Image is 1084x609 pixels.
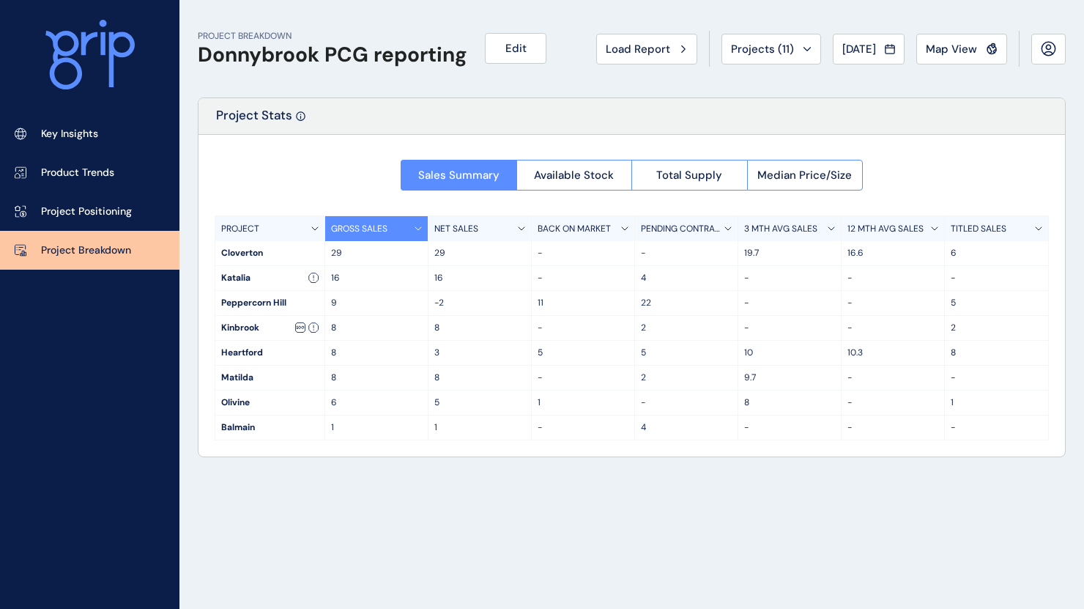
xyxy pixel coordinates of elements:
[538,396,628,409] p: 1
[215,241,324,265] div: Cloverton
[538,223,611,235] p: BACK ON MARKET
[744,272,835,284] p: -
[434,372,525,384] p: 8
[747,160,864,191] button: Median Price/Size
[215,366,324,390] div: Matilda
[641,372,732,384] p: 2
[485,33,546,64] button: Edit
[951,421,1042,434] p: -
[641,421,732,434] p: 4
[505,41,527,56] span: Edit
[847,297,938,309] p: -
[221,223,259,235] p: PROJECT
[215,291,324,315] div: Peppercorn Hill
[721,34,821,64] button: Projects (11)
[847,372,938,384] p: -
[744,347,835,359] p: 10
[744,322,835,334] p: -
[926,42,977,56] span: Map View
[744,372,835,384] p: 9.7
[641,247,732,259] p: -
[847,396,938,409] p: -
[606,42,670,56] span: Load Report
[951,396,1042,409] p: 1
[951,223,1006,235] p: TITLED SALES
[401,160,516,191] button: Sales Summary
[216,107,292,134] p: Project Stats
[731,42,794,56] span: Projects ( 11 )
[744,223,817,235] p: 3 MTH AVG SALES
[744,247,835,259] p: 19.7
[331,223,387,235] p: GROSS SALES
[331,247,422,259] p: 29
[41,127,98,141] p: Key Insights
[538,421,628,434] p: -
[842,42,876,56] span: [DATE]
[331,372,422,384] p: 8
[538,347,628,359] p: 5
[847,247,938,259] p: 16.6
[434,247,525,259] p: 29
[538,272,628,284] p: -
[951,347,1042,359] p: 8
[744,421,835,434] p: -
[215,416,324,440] div: Balmain
[641,322,732,334] p: 2
[656,168,722,182] span: Total Supply
[641,396,732,409] p: -
[418,168,500,182] span: Sales Summary
[847,223,924,235] p: 12 MTH AVG SALES
[434,322,525,334] p: 8
[596,34,697,64] button: Load Report
[434,223,478,235] p: NET SALES
[215,316,324,340] div: Kinbrook
[41,243,131,258] p: Project Breakdown
[215,266,324,290] div: Katalia
[538,322,628,334] p: -
[434,421,525,434] p: 1
[331,347,422,359] p: 8
[641,223,724,235] p: PENDING CONTRACTS
[434,396,525,409] p: 5
[516,160,632,191] button: Available Stock
[41,204,132,219] p: Project Positioning
[847,421,938,434] p: -
[916,34,1007,64] button: Map View
[538,297,628,309] p: 11
[847,347,938,359] p: 10.3
[951,247,1042,259] p: 6
[951,272,1042,284] p: -
[331,396,422,409] p: 6
[951,297,1042,309] p: 5
[331,272,422,284] p: 16
[41,166,114,180] p: Product Trends
[641,272,732,284] p: 4
[951,372,1042,384] p: -
[331,421,422,434] p: 1
[631,160,747,191] button: Total Supply
[534,168,614,182] span: Available Stock
[641,347,732,359] p: 5
[331,322,422,334] p: 8
[641,297,732,309] p: 22
[198,30,467,43] p: PROJECT BREAKDOWN
[331,297,422,309] p: 9
[847,322,938,334] p: -
[198,43,467,67] h1: Donnybrook PCG reporting
[757,168,852,182] span: Median Price/Size
[951,322,1042,334] p: 2
[833,34,905,64] button: [DATE]
[744,297,835,309] p: -
[434,347,525,359] p: 3
[744,396,835,409] p: 8
[434,272,525,284] p: 16
[538,247,628,259] p: -
[215,341,324,365] div: Heartford
[434,297,525,309] p: -2
[215,391,324,415] div: Olivine
[847,272,938,284] p: -
[538,372,628,384] p: -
